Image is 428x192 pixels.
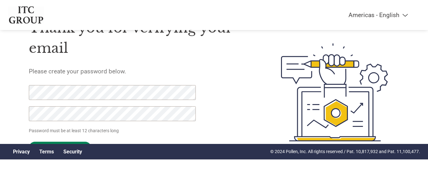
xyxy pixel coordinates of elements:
h1: Thank you for verifying your email [29,18,251,59]
p: © 2024 Pollen, Inc. All rights reserved / Pat. 10,817,932 and Pat. 11,100,477. [270,148,420,155]
a: Terms [39,149,54,155]
a: Security [63,149,82,155]
img: ITC Group [8,6,44,24]
img: create-password [270,9,399,176]
input: Set Password [29,142,91,154]
h5: Please create your password below. [29,68,251,75]
p: Password must be at least 12 characters long [29,127,198,134]
a: Privacy [13,149,30,155]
